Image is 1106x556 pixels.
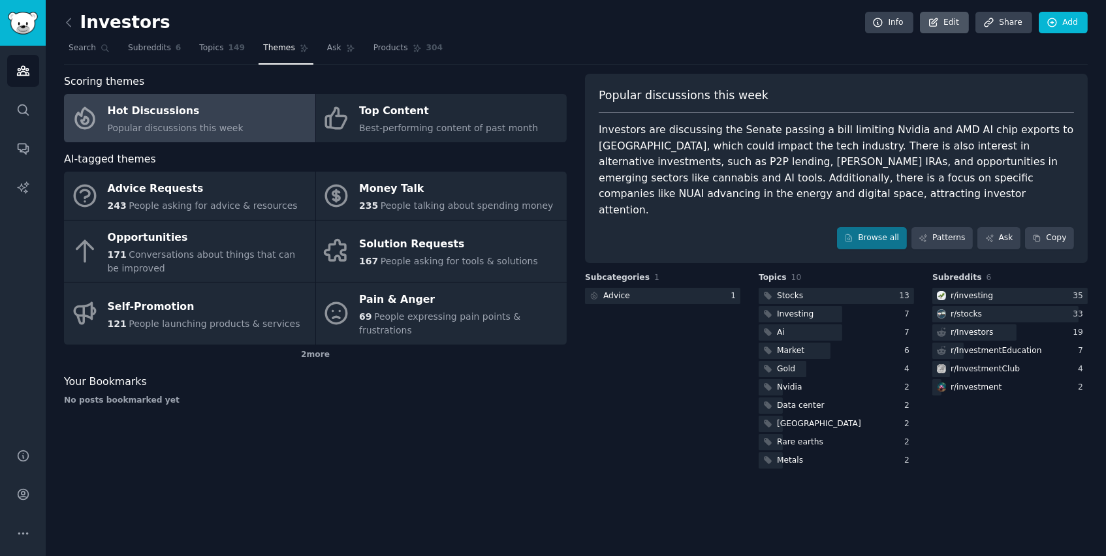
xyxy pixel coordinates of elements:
div: 4 [1078,363,1088,375]
span: 1 [654,273,659,282]
div: Stocks [777,290,803,302]
span: 69 [359,311,371,322]
a: Browse all [837,227,907,249]
span: Themes [263,42,295,54]
span: 6 [987,273,992,282]
a: Advice Requests243People asking for advice & resources [64,172,315,220]
span: 235 [359,200,378,211]
span: People launching products & services [129,318,300,329]
img: GummySearch logo [8,12,38,35]
span: Topics [759,272,787,284]
div: 2 [904,382,914,394]
div: Investing [777,309,814,320]
a: Stocks13 [759,288,914,304]
span: Your Bookmarks [64,374,147,390]
a: Nvidia2 [759,379,914,395]
span: 167 [359,256,378,266]
a: Self-Promotion121People launching products & services [64,283,315,345]
span: 121 [108,318,127,329]
div: r/ InvestmentEducation [951,345,1042,357]
a: Products304 [369,38,447,65]
button: Copy [1025,227,1074,249]
a: r/InvestmentEducation7 [932,343,1088,359]
div: Top Content [359,101,538,122]
a: Hot DiscussionsPopular discussions this week [64,94,315,142]
div: 13 [899,290,914,302]
img: stocks [937,309,946,318]
span: Subcategories [585,272,650,284]
div: 2 [904,418,914,430]
div: Data center [777,400,825,412]
span: Popular discussions this week [599,87,768,104]
a: Metals2 [759,452,914,469]
a: Themes [259,38,313,65]
div: No posts bookmarked yet [64,395,567,407]
div: [GEOGRAPHIC_DATA] [777,418,861,430]
span: People asking for tools & solutions [381,256,538,266]
div: 1 [731,290,740,302]
div: r/ investment [951,382,1002,394]
div: Market [777,345,804,357]
span: AI-tagged themes [64,151,156,168]
div: 2 [904,400,914,412]
div: Ai [777,327,785,339]
span: Popular discussions this week [108,123,244,133]
span: Subreddits [932,272,982,284]
span: People talking about spending money [381,200,554,211]
span: 10 [791,273,802,282]
a: Top ContentBest-performing content of past month [316,94,567,142]
div: 2 [904,437,914,448]
div: Advice [603,290,630,302]
a: Info [865,12,913,34]
a: Topics149 [195,38,249,65]
a: Market6 [759,343,914,359]
span: People asking for advice & resources [129,200,297,211]
a: investingr/investing35 [932,288,1088,304]
span: 243 [108,200,127,211]
a: Advice1 [585,288,740,304]
span: Subreddits [128,42,171,54]
a: Investing7 [759,306,914,322]
div: Nvidia [777,382,802,394]
span: Scoring themes [64,74,144,90]
div: Hot Discussions [108,101,244,122]
div: 7 [1078,345,1088,357]
span: Conversations about things that can be improved [108,249,296,273]
div: Self-Promotion [108,296,300,317]
a: Data center2 [759,397,914,414]
span: Products [373,42,408,54]
div: Money Talk [359,179,553,200]
a: investmentr/investment2 [932,379,1088,395]
a: Rare earths2 [759,434,914,450]
div: r/ investing [951,290,993,302]
span: People expressing pain points & frustrations [359,311,520,335]
div: Solution Requests [359,234,538,255]
div: Advice Requests [108,179,298,200]
div: r/ InvestmentClub [951,363,1020,375]
div: 2 more [64,345,567,365]
div: 7 [904,309,914,320]
a: Subreddits6 [123,38,185,65]
a: [GEOGRAPHIC_DATA]2 [759,416,914,432]
div: 2 [904,455,914,467]
div: Rare earths [777,437,823,448]
div: Gold [777,363,795,375]
span: 6 [176,42,182,54]
div: Opportunities [108,227,309,248]
div: 35 [1073,290,1088,302]
a: Money Talk235People talking about spending money [316,172,567,220]
a: Gold4 [759,361,914,377]
img: investment [937,382,946,392]
a: InvestmentClubr/InvestmentClub4 [932,361,1088,377]
a: stocksr/stocks33 [932,306,1088,322]
a: Add [1039,12,1088,34]
a: Share [975,12,1032,34]
a: Opportunities171Conversations about things that can be improved [64,221,315,283]
div: 7 [904,327,914,339]
a: Search [64,38,114,65]
div: 33 [1073,309,1088,320]
span: Search [69,42,96,54]
span: Best-performing content of past month [359,123,538,133]
a: Solution Requests167People asking for tools & solutions [316,221,567,283]
a: Edit [920,12,969,34]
